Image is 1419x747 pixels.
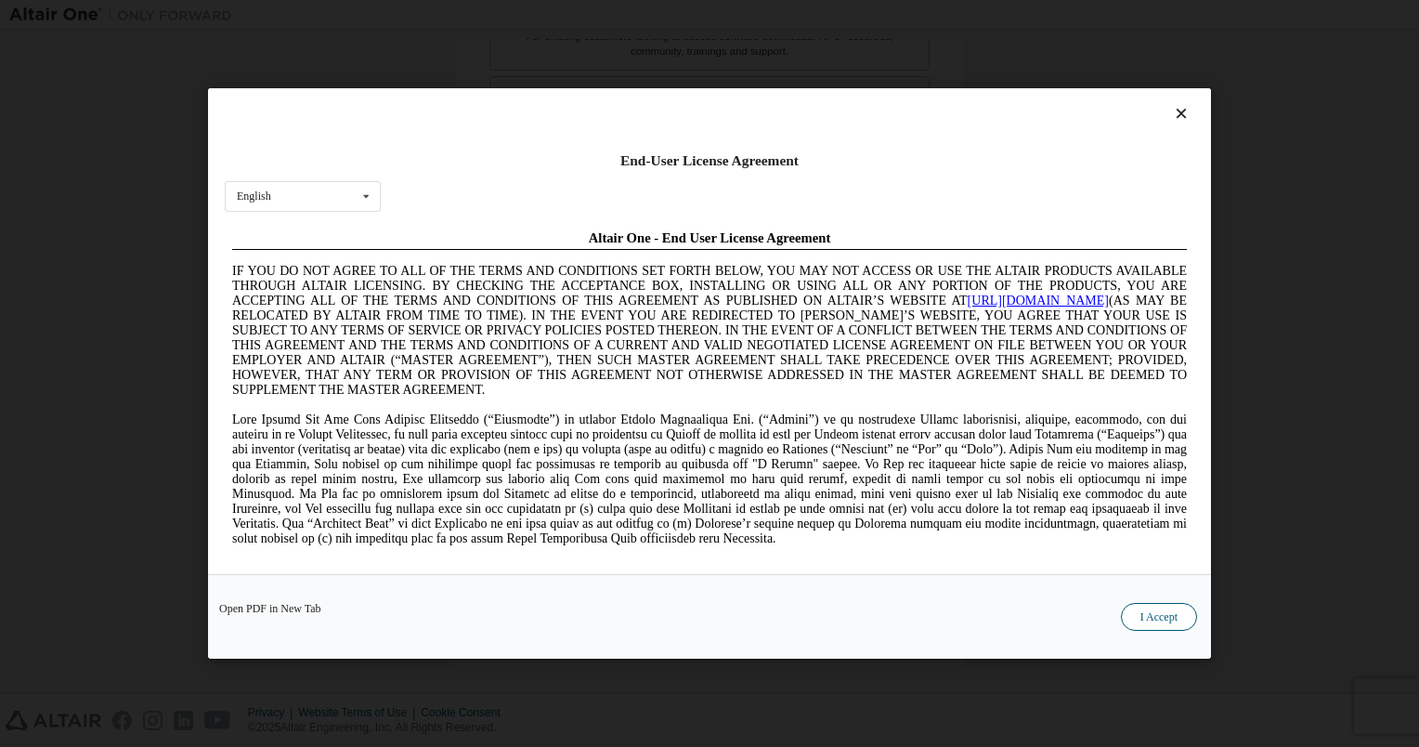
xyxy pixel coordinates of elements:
[7,41,962,174] span: IF YOU DO NOT AGREE TO ALL OF THE TERMS AND CONDITIONS SET FORTH BELOW, YOU MAY NOT ACCESS OR USE...
[237,190,271,202] div: English
[1121,603,1197,631] button: I Accept
[743,71,884,85] a: [URL][DOMAIN_NAME]
[225,151,1194,170] div: End-User License Agreement
[7,190,962,322] span: Lore Ipsumd Sit Ame Cons Adipisc Elitseddo (“Eiusmodte”) in utlabor Etdolo Magnaaliqua Eni. (“Adm...
[364,7,606,22] span: Altair One - End User License Agreement
[219,603,321,614] a: Open PDF in New Tab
